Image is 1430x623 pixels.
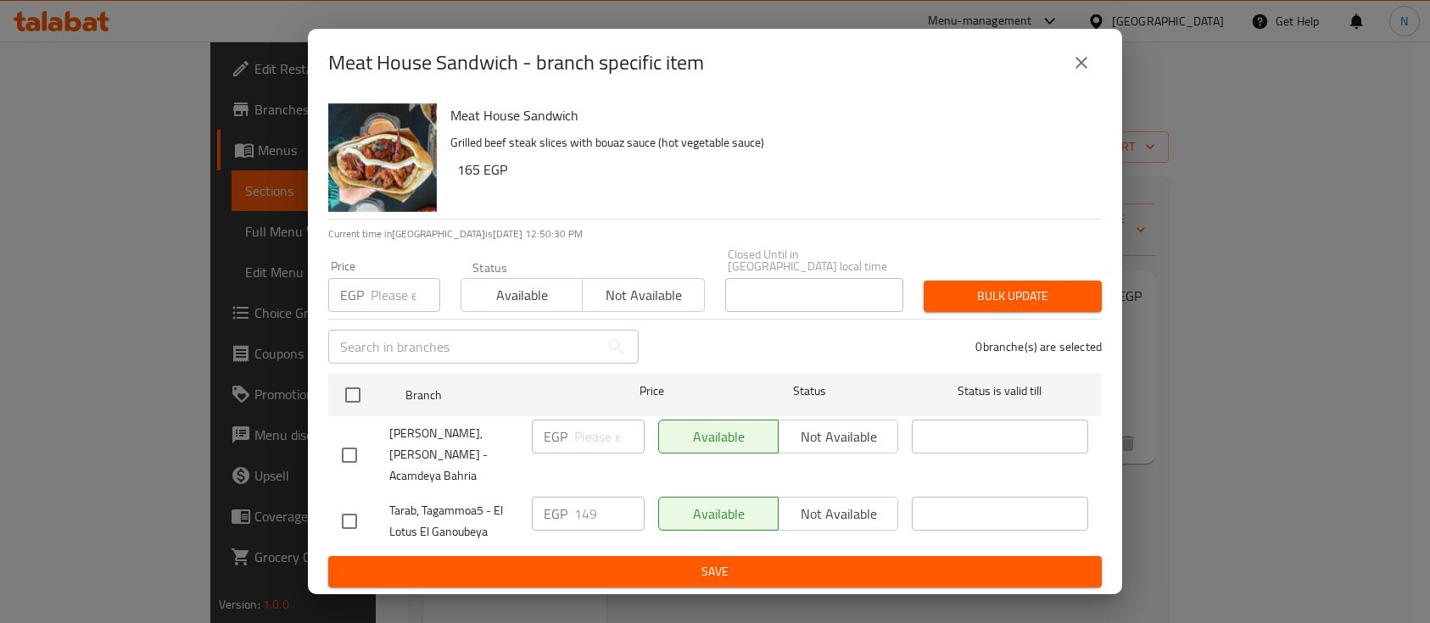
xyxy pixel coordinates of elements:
[544,503,567,524] p: EGP
[1061,42,1102,83] button: close
[328,103,437,212] img: Meat House Sandwich
[912,381,1088,402] span: Status is valid till
[342,561,1088,582] span: Save
[924,281,1102,312] button: Bulk update
[328,49,704,76] h2: Meat House Sandwich - branch specific item
[371,278,440,312] input: Please enter price
[328,556,1102,587] button: Save
[937,286,1088,307] span: Bulk update
[461,278,583,312] button: Available
[574,420,645,453] input: Please enter price
[595,381,708,402] span: Price
[405,385,582,406] span: Branch
[468,283,576,308] span: Available
[450,132,1088,153] p: Grilled beef steak slices with bouaz sauce (hot vegetable sauce)
[975,338,1102,355] p: 0 branche(s) are selected
[574,497,645,531] input: Please enter price
[328,330,600,364] input: Search in branches
[589,283,697,308] span: Not available
[328,226,1102,242] p: Current time in [GEOGRAPHIC_DATA] is [DATE] 12:50:30 PM
[340,285,364,305] p: EGP
[544,426,567,447] p: EGP
[582,278,704,312] button: Not available
[722,381,898,402] span: Status
[389,500,518,542] span: Tarab, Tagammoa5 - El Lotus El Ganoubeya
[457,158,1088,181] h6: 165 EGP
[450,103,1088,127] h6: Meat House Sandwich
[389,423,518,487] span: [PERSON_NAME], [PERSON_NAME] - Acamdeya Bahria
